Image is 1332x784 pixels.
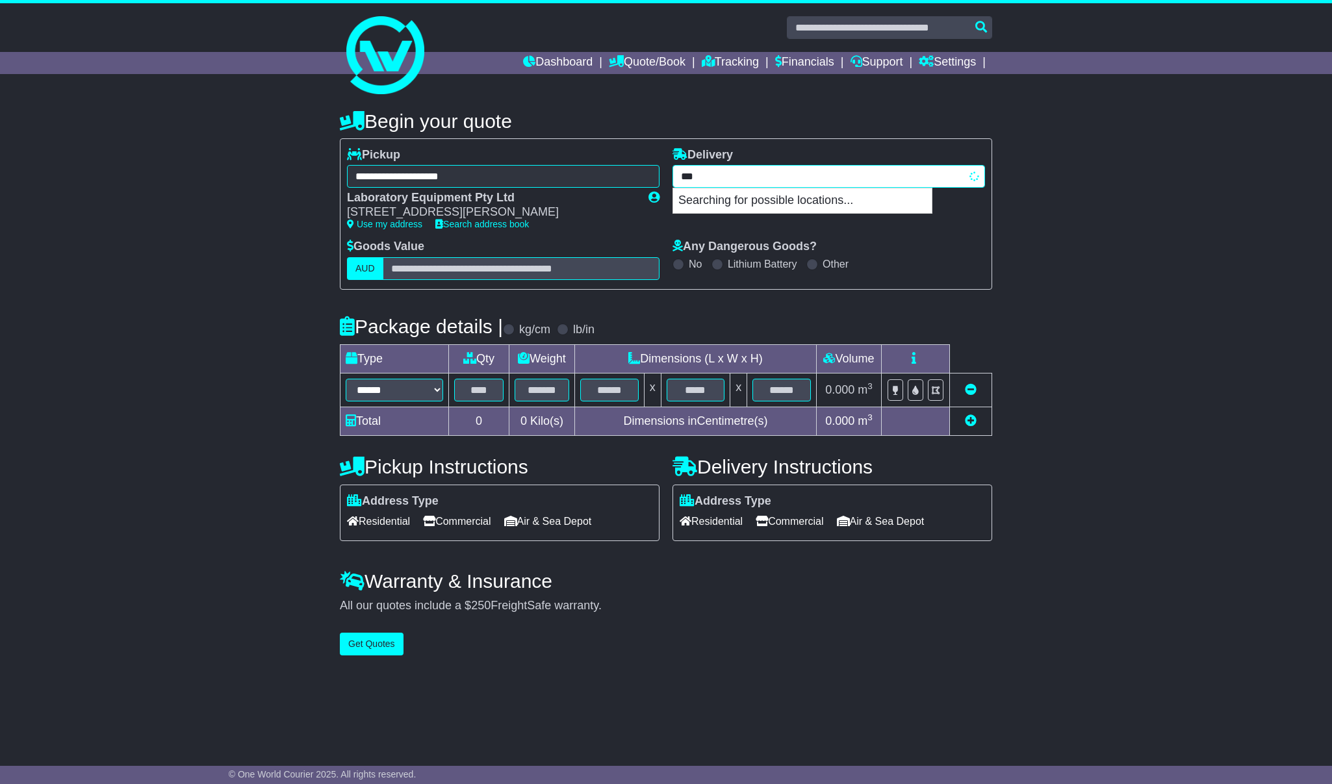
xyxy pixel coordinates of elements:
h4: Delivery Instructions [672,456,992,477]
span: 0 [520,414,527,427]
a: Add new item [965,414,977,427]
label: Pickup [347,148,400,162]
div: Laboratory Equipment Pty Ltd [347,191,635,205]
span: Commercial [423,511,491,531]
a: Tracking [702,52,759,74]
td: x [730,373,747,407]
td: Total [340,407,449,435]
td: Qty [449,344,509,373]
td: Volume [816,344,881,373]
h4: Warranty & Insurance [340,570,992,592]
sup: 3 [867,412,873,422]
span: Residential [347,511,410,531]
button: Get Quotes [340,633,403,655]
a: Support [851,52,903,74]
span: Residential [680,511,743,531]
span: m [858,414,873,427]
span: © One World Courier 2025. All rights reserved. [229,769,416,779]
div: [STREET_ADDRESS][PERSON_NAME] [347,205,635,220]
label: Any Dangerous Goods? [672,240,817,254]
a: Dashboard [523,52,593,74]
a: Quote/Book [609,52,685,74]
a: Remove this item [965,383,977,396]
td: Kilo(s) [509,407,575,435]
a: Search address book [435,219,529,229]
td: Weight [509,344,575,373]
typeahead: Please provide city [672,165,985,188]
span: Air & Sea Depot [837,511,925,531]
a: Financials [775,52,834,74]
sup: 3 [867,381,873,391]
span: Commercial [756,511,823,531]
p: Searching for possible locations... [673,188,932,213]
h4: Package details | [340,316,503,337]
label: Address Type [347,494,439,509]
h4: Pickup Instructions [340,456,660,477]
a: Settings [919,52,976,74]
span: 0.000 [825,414,854,427]
div: All our quotes include a $ FreightSafe warranty. [340,599,992,613]
td: 0 [449,407,509,435]
a: Use my address [347,219,422,229]
label: Lithium Battery [728,258,797,270]
td: Dimensions (L x W x H) [574,344,816,373]
label: Address Type [680,494,771,509]
td: Dimensions in Centimetre(s) [574,407,816,435]
label: Other [823,258,849,270]
label: kg/cm [519,323,550,337]
span: 0.000 [825,383,854,396]
label: Delivery [672,148,733,162]
h4: Begin your quote [340,110,992,132]
td: x [644,373,661,407]
label: lb/in [573,323,595,337]
span: Air & Sea Depot [504,511,592,531]
label: AUD [347,257,383,280]
label: No [689,258,702,270]
label: Goods Value [347,240,424,254]
span: m [858,383,873,396]
td: Type [340,344,449,373]
span: 250 [471,599,491,612]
